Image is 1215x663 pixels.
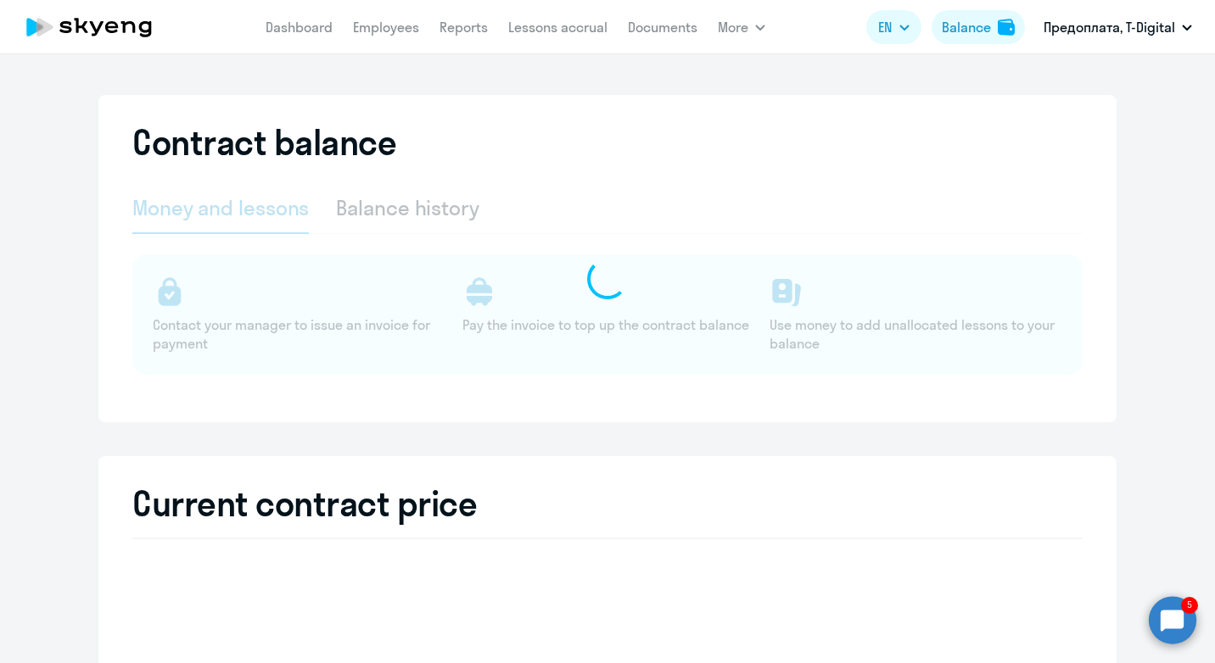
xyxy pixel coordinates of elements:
a: Reports [440,19,488,36]
div: Balance [942,17,991,37]
a: Lessons accrual [508,19,607,36]
a: Dashboard [266,19,333,36]
span: EN [878,17,892,37]
img: balance [998,19,1015,36]
h2: Current contract price [132,483,1083,524]
button: More [718,10,765,44]
button: EN [866,10,921,44]
span: More [718,17,748,37]
a: Employees [353,19,419,36]
p: Предоплата, T-Digital [1044,17,1175,37]
h2: Contract balance [132,122,396,163]
button: Предоплата, T-Digital [1035,7,1201,47]
a: Documents [628,19,697,36]
button: Balancebalance [932,10,1025,44]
